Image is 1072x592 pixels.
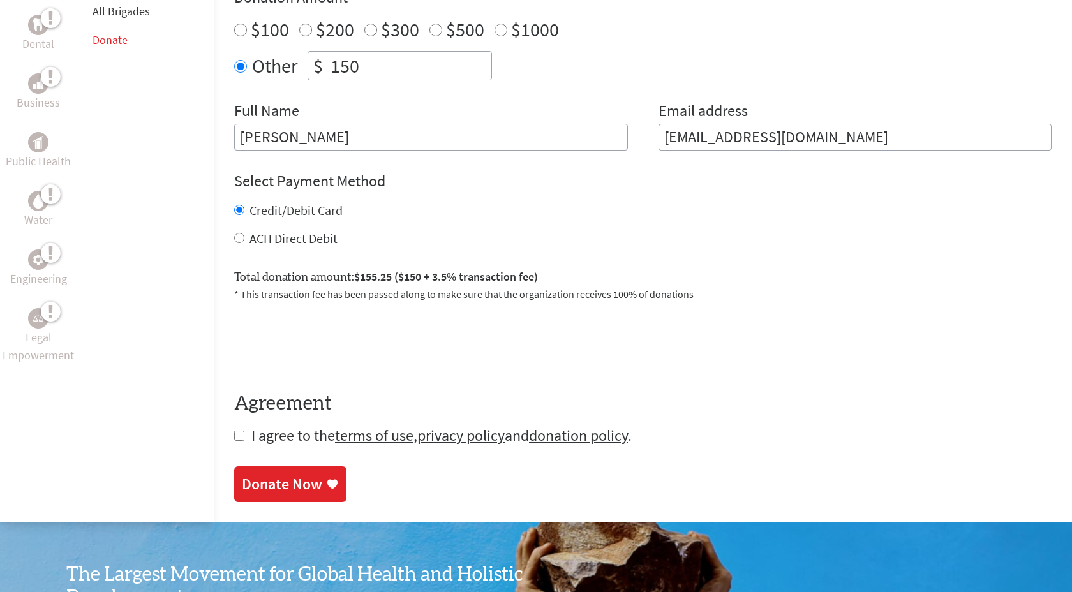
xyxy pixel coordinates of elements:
[33,19,43,31] img: Dental
[93,33,128,47] a: Donate
[28,132,48,152] div: Public Health
[242,474,322,494] div: Donate Now
[308,52,328,80] div: $
[381,17,419,41] label: $300
[28,308,48,329] div: Legal Empowerment
[6,132,71,170] a: Public HealthPublic Health
[234,268,538,286] label: Total donation amount:
[316,17,354,41] label: $200
[251,17,289,41] label: $100
[335,426,413,445] a: terms of use
[28,73,48,94] div: Business
[234,466,346,502] a: Donate Now
[28,191,48,211] div: Water
[33,136,43,149] img: Public Health
[234,286,1052,302] p: * This transaction fee has been passed along to make sure that the organization receives 100% of ...
[22,15,54,53] a: DentalDental
[328,52,491,80] input: Enter Amount
[511,17,559,41] label: $1000
[28,15,48,35] div: Dental
[3,308,74,364] a: Legal EmpowermentLegal Empowerment
[417,426,505,445] a: privacy policy
[249,230,338,246] label: ACH Direct Debit
[22,35,54,53] p: Dental
[234,101,299,124] label: Full Name
[28,249,48,270] div: Engineering
[93,26,198,54] li: Donate
[252,51,297,80] label: Other
[6,152,71,170] p: Public Health
[33,78,43,89] img: Business
[24,211,52,229] p: Water
[234,317,428,367] iframe: reCAPTCHA
[234,124,628,151] input: Enter Full Name
[17,94,60,112] p: Business
[234,392,1052,415] h4: Agreement
[17,73,60,112] a: BusinessBusiness
[93,4,150,18] a: All Brigades
[33,194,43,209] img: Water
[234,171,1052,191] h4: Select Payment Method
[251,426,632,445] span: I agree to the , and .
[249,202,343,218] label: Credit/Debit Card
[10,249,67,288] a: EngineeringEngineering
[33,314,43,322] img: Legal Empowerment
[10,270,67,288] p: Engineering
[354,269,538,284] span: $155.25 ($150 + 3.5% transaction fee)
[659,124,1052,151] input: Your Email
[33,255,43,265] img: Engineering
[3,329,74,364] p: Legal Empowerment
[659,101,748,124] label: Email address
[24,191,52,229] a: WaterWater
[529,426,628,445] a: donation policy
[446,17,484,41] label: $500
